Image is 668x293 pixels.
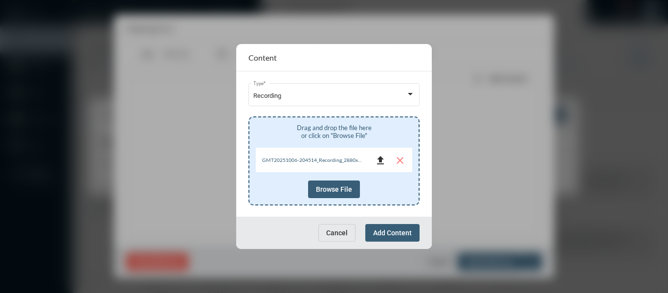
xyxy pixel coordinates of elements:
button: Cancel File [390,150,410,170]
button: Cancel [318,224,356,242]
span: clear [394,155,406,166]
span: Cancel [326,229,348,237]
span: Recording [253,92,281,99]
h2: Content [248,53,277,62]
button: Add Content [365,224,420,242]
button: Browse File [308,180,360,198]
span: Browse File [316,185,352,193]
mat-icon: file_upload [375,155,386,166]
span: Add Content [373,229,412,237]
button: Upload File [371,150,390,170]
div: Drag and drop the file here or click on "Browse File" [256,124,412,139]
div: GMT20251006-204514_Recording_2880x1824.mp4 [256,157,371,163]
